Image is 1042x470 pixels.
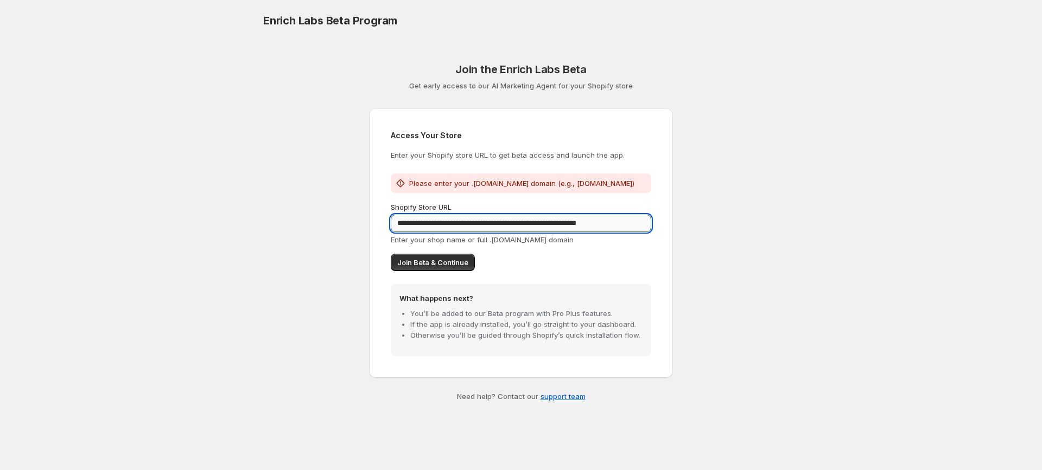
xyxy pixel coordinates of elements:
[410,319,643,330] li: If the app is already installed, you’ll go straight to your dashboard.
[410,330,643,340] li: Otherwise you’ll be guided through Shopify’s quick installation flow.
[391,130,651,141] h2: Access Your Store
[541,392,586,401] a: support team
[369,63,673,76] h1: Join the Enrich Labs Beta
[391,203,452,211] span: Shopify Store URL
[410,308,643,319] li: You’ll be added to our Beta program with Pro Plus features.
[369,80,673,91] p: Get early access to our AI Marketing Agent for your Shopify store
[409,178,634,189] p: Please enter your .[DOMAIN_NAME] domain (e.g., [DOMAIN_NAME])
[397,257,468,268] span: Join Beta & Continue
[391,150,651,160] p: Enter your Shopify store URL to get beta access and launch the app.
[263,14,397,27] span: Enrich Labs Beta Program
[369,391,673,402] p: Need help? Contact our
[399,294,473,302] strong: What happens next?
[391,254,475,271] button: Join Beta & Continue
[391,235,574,244] span: Enter your shop name or full .[DOMAIN_NAME] domain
